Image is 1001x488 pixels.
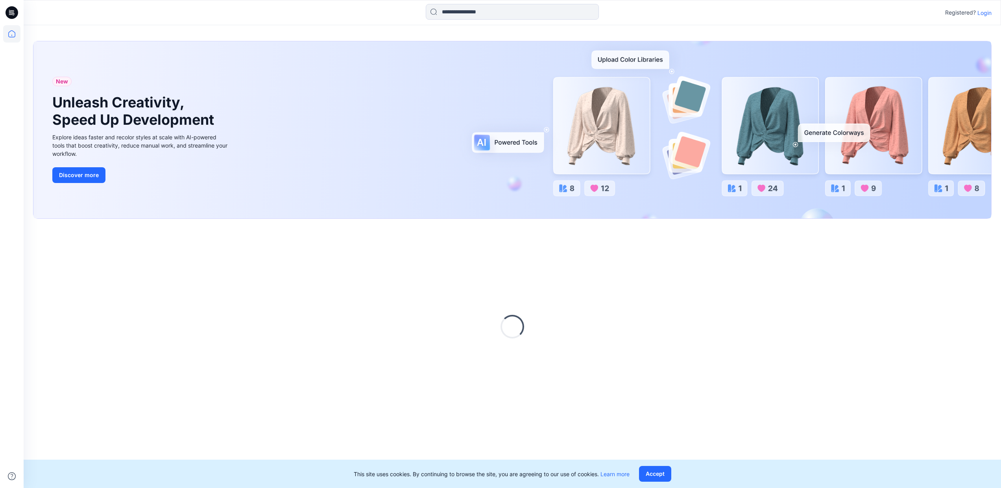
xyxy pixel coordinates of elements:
[600,471,630,477] a: Learn more
[945,8,976,17] p: Registered?
[52,167,105,183] button: Discover more
[56,77,68,86] span: New
[639,466,671,482] button: Accept
[977,9,992,17] p: Login
[52,167,229,183] a: Discover more
[354,470,630,478] p: This site uses cookies. By continuing to browse the site, you are agreeing to our use of cookies.
[52,133,229,158] div: Explore ideas faster and recolor styles at scale with AI-powered tools that boost creativity, red...
[52,94,218,128] h1: Unleash Creativity, Speed Up Development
